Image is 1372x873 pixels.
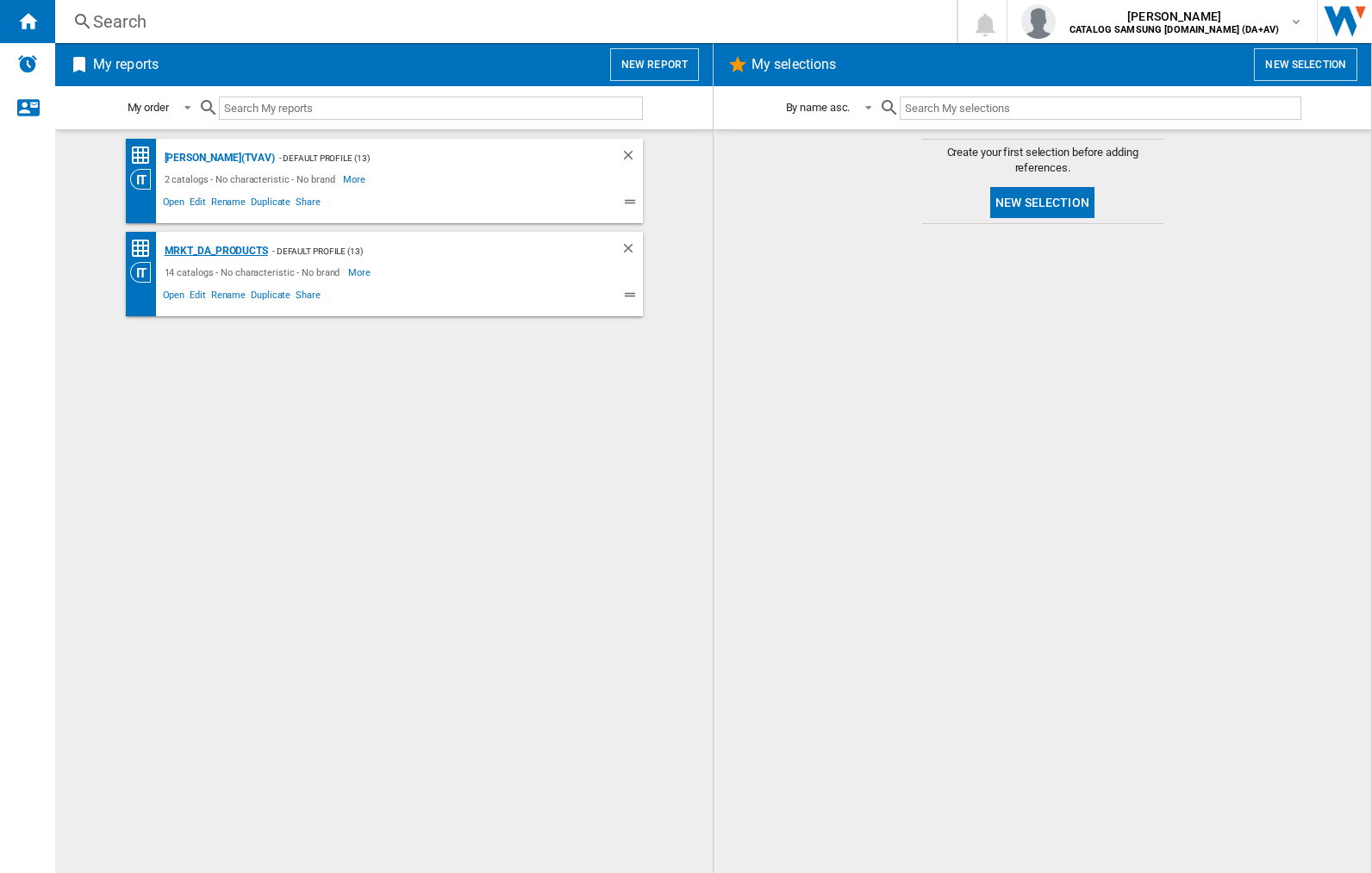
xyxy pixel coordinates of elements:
[248,287,293,308] span: Duplicate
[621,240,643,262] div: Delete
[187,194,209,215] span: Edit
[219,97,643,120] input: Search My reports
[922,145,1163,176] span: Create your first selection before adding references.
[990,187,1094,218] button: New selection
[293,287,323,308] span: Share
[348,262,373,283] span: More
[130,238,160,259] div: Price Matrix
[610,48,699,81] button: New report
[1070,24,1279,35] b: CATALOG SAMSUNG [DOMAIN_NAME] (DA+AV)
[1021,4,1056,39] img: profile.jpg
[93,9,912,34] div: Search
[786,101,851,114] div: By name asc.
[343,169,368,190] span: More
[160,147,275,169] div: [PERSON_NAME](TVAV)
[160,194,188,215] span: Open
[621,147,643,169] div: Delete
[275,147,586,169] div: - Default profile (13)
[748,48,839,81] h2: My selections
[187,287,209,308] span: Edit
[90,48,162,81] h2: My reports
[900,97,1300,120] input: Search My selections
[17,53,38,74] img: alerts-logo.svg
[160,262,349,283] div: 14 catalogs - No characteristic - No brand
[160,240,268,262] div: MRKT_DA_PRODUCTS
[1254,48,1357,81] button: New selection
[160,287,188,308] span: Open
[130,145,160,166] div: Price Matrix
[130,169,160,190] div: Category View
[1070,8,1279,25] span: [PERSON_NAME]
[128,101,169,114] div: My order
[130,262,160,283] div: Category View
[209,287,248,308] span: Rename
[293,194,323,215] span: Share
[248,194,293,215] span: Duplicate
[209,194,248,215] span: Rename
[268,240,586,262] div: - Default profile (13)
[160,169,344,190] div: 2 catalogs - No characteristic - No brand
